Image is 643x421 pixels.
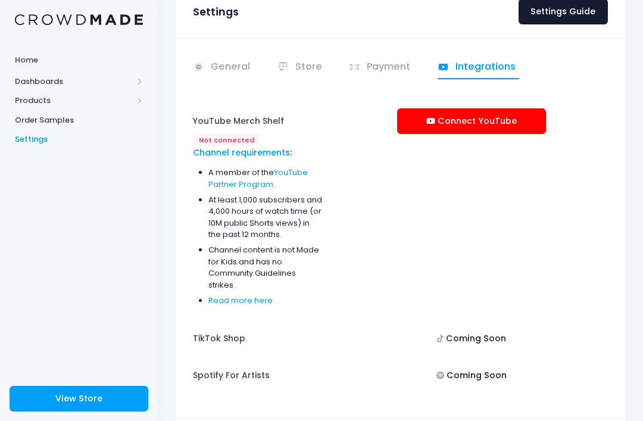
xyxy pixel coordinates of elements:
[208,167,323,190] li: A member of the .
[208,194,323,241] li: At least 1,000 subscribers and 4,000 hours of watch time (or 10M public Shorts views) in the past...
[15,76,133,88] span: Dashboards
[10,386,148,411] a: View Store
[277,56,326,79] a: Store
[208,244,323,291] li: Channel content is not Made for Kids and has no Community Guidelines strikes.
[193,56,254,79] a: General
[208,295,273,306] a: Read more here
[15,133,143,145] span: Settings
[397,108,546,134] a: Connect YouTube
[55,392,102,404] span: View Store
[438,56,520,79] a: Integrations
[397,326,546,351] div: Coming Soon
[193,146,323,159] div: :
[193,363,270,388] label: Spotify For Artists
[349,56,414,79] a: Payment
[397,363,546,388] div: Coming Soon
[193,108,284,133] label: YouTube Merch Shelf
[193,5,239,18] h3: Settings
[15,95,133,107] span: Products
[15,14,143,26] img: Logo
[193,133,260,146] span: Not connected
[15,54,143,66] span: Home
[15,114,143,126] span: Order Samples
[193,146,290,158] a: Channel requirements
[193,326,245,351] label: TikTok Shop
[208,167,308,190] a: YouTube Partner Program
